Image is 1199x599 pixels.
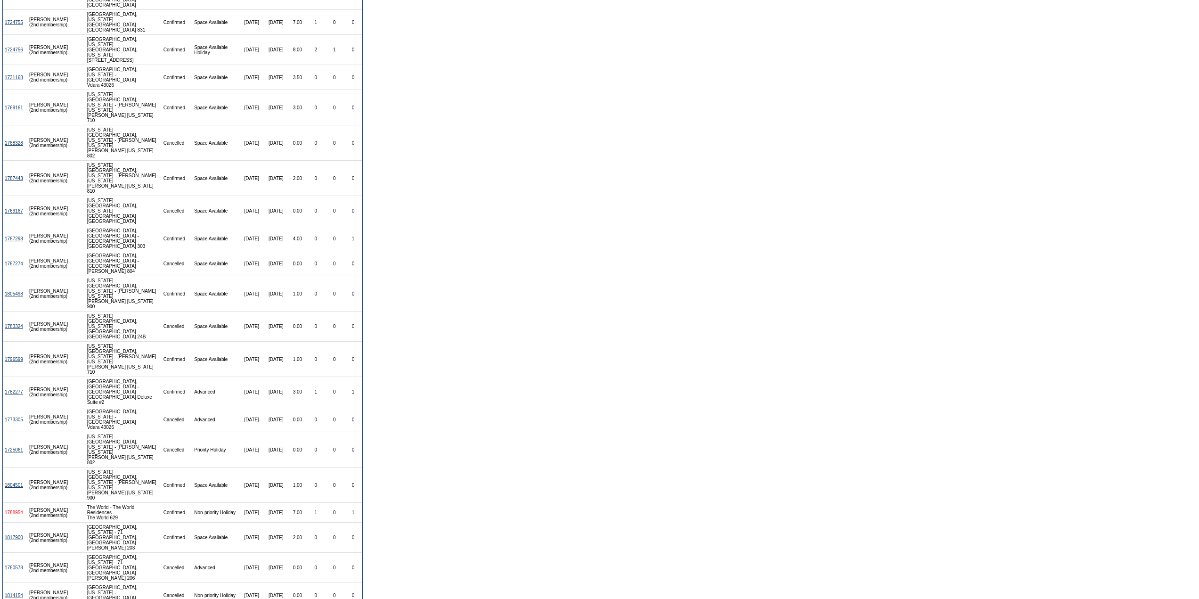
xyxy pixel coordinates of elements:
[325,312,344,342] td: 0
[263,342,288,377] td: [DATE]
[307,553,325,583] td: 0
[27,90,70,125] td: [PERSON_NAME] (2nd membership)
[344,468,362,503] td: 0
[85,196,162,226] td: [US_STATE][GEOGRAPHIC_DATA], [US_STATE][GEOGRAPHIC_DATA] [GEOGRAPHIC_DATA]
[263,523,288,553] td: [DATE]
[307,161,325,196] td: 0
[5,389,23,394] a: 1782277
[27,407,70,432] td: [PERSON_NAME] (2nd membership)
[288,276,307,312] td: 1.00
[344,35,362,65] td: 0
[344,65,362,90] td: 0
[307,125,325,161] td: 0
[162,125,192,161] td: Cancelled
[307,65,325,90] td: 0
[5,208,23,213] a: 1769167
[192,90,240,125] td: Space Available
[5,261,23,266] a: 1787274
[192,432,240,468] td: Priority Holiday
[288,523,307,553] td: 2.00
[5,140,23,146] a: 1768328
[344,196,362,226] td: 0
[288,553,307,583] td: 0.00
[162,90,192,125] td: Confirmed
[325,125,344,161] td: 0
[192,553,240,583] td: Advanced
[240,251,263,276] td: [DATE]
[288,226,307,251] td: 4.00
[263,432,288,468] td: [DATE]
[263,196,288,226] td: [DATE]
[307,342,325,377] td: 0
[85,342,162,377] td: [US_STATE][GEOGRAPHIC_DATA], [US_STATE] - [PERSON_NAME] [US_STATE] [PERSON_NAME] [US_STATE] 710
[5,20,23,25] a: 1724755
[325,65,344,90] td: 0
[162,312,192,342] td: Cancelled
[307,10,325,35] td: 1
[307,226,325,251] td: 0
[5,105,23,110] a: 1769161
[325,523,344,553] td: 0
[27,312,70,342] td: [PERSON_NAME] (2nd membership)
[240,161,263,196] td: [DATE]
[27,35,70,65] td: [PERSON_NAME] (2nd membership)
[240,90,263,125] td: [DATE]
[240,377,263,407] td: [DATE]
[263,161,288,196] td: [DATE]
[344,226,362,251] td: 1
[5,47,23,52] a: 1724756
[288,35,307,65] td: 8.00
[192,312,240,342] td: Space Available
[325,553,344,583] td: 0
[288,312,307,342] td: 0.00
[263,553,288,583] td: [DATE]
[27,251,70,276] td: [PERSON_NAME] (2nd membership)
[288,161,307,196] td: 2.00
[344,251,362,276] td: 0
[240,468,263,503] td: [DATE]
[162,342,192,377] td: Confirmed
[85,161,162,196] td: [US_STATE][GEOGRAPHIC_DATA], [US_STATE] - [PERSON_NAME] [US_STATE] [PERSON_NAME] [US_STATE] 810
[192,196,240,226] td: Space Available
[344,553,362,583] td: 0
[27,377,70,407] td: [PERSON_NAME] (2nd membership)
[344,432,362,468] td: 0
[288,65,307,90] td: 3.50
[325,251,344,276] td: 0
[325,226,344,251] td: 0
[263,251,288,276] td: [DATE]
[85,312,162,342] td: [US_STATE][GEOGRAPHIC_DATA], [US_STATE][GEOGRAPHIC_DATA] [GEOGRAPHIC_DATA] 24B
[162,407,192,432] td: Cancelled
[325,407,344,432] td: 0
[263,35,288,65] td: [DATE]
[288,10,307,35] td: 7.00
[307,523,325,553] td: 0
[85,432,162,468] td: [US_STATE][GEOGRAPHIC_DATA], [US_STATE] - [PERSON_NAME] [US_STATE] [PERSON_NAME] [US_STATE] 802
[240,196,263,226] td: [DATE]
[307,407,325,432] td: 0
[307,468,325,503] td: 0
[240,10,263,35] td: [DATE]
[307,276,325,312] td: 0
[85,226,162,251] td: [GEOGRAPHIC_DATA], [GEOGRAPHIC_DATA] - [GEOGRAPHIC_DATA] [GEOGRAPHIC_DATA] 303
[85,35,162,65] td: [GEOGRAPHIC_DATA], [US_STATE] - [GEOGRAPHIC_DATA], [US_STATE] [STREET_ADDRESS]
[307,251,325,276] td: 0
[192,276,240,312] td: Space Available
[307,196,325,226] td: 0
[162,65,192,90] td: Confirmed
[192,65,240,90] td: Space Available
[240,553,263,583] td: [DATE]
[344,125,362,161] td: 0
[344,10,362,35] td: 0
[240,503,263,523] td: [DATE]
[85,276,162,312] td: [US_STATE][GEOGRAPHIC_DATA], [US_STATE] - [PERSON_NAME] [US_STATE] [PERSON_NAME] [US_STATE] 900
[5,357,23,362] a: 1796599
[27,196,70,226] td: [PERSON_NAME] (2nd membership)
[344,276,362,312] td: 0
[240,226,263,251] td: [DATE]
[5,565,23,570] a: 1780578
[192,342,240,377] td: Space Available
[325,35,344,65] td: 1
[192,407,240,432] td: Advanced
[263,90,288,125] td: [DATE]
